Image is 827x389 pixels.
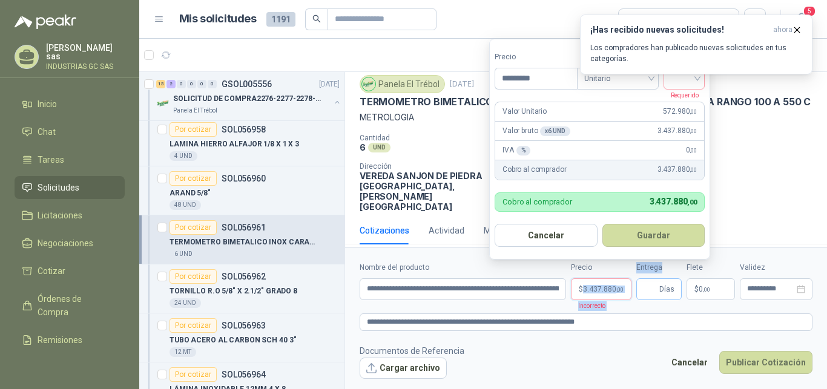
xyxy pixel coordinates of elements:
div: 48 UND [170,200,201,210]
div: Cotizaciones [360,224,409,237]
p: METROLOGIA [360,111,812,124]
span: Negociaciones [38,237,93,250]
span: Inicio [38,97,57,111]
button: Cancelar [665,351,714,374]
p: Requerido [664,90,699,100]
div: 12 MT [170,347,196,357]
p: INDUSTRIAS GC SAS [46,63,125,70]
div: 15 [156,80,165,88]
a: Por cotizarSOL056963TUBO ACERO AL CARBON SCH 40 3"12 MT [139,313,344,362]
div: 0 [177,80,186,88]
p: [DATE] [319,79,340,90]
p: 6 [360,142,366,152]
p: Documentos de Referencia [360,344,464,358]
span: Órdenes de Compra [38,292,113,319]
button: Publicar Cotización [719,351,812,374]
label: Flete [687,262,735,273]
span: ,00 [690,108,697,115]
span: Días [659,279,674,299]
p: VEREDA SANJON DE PIEDRA [GEOGRAPHIC_DATA] , [PERSON_NAME][GEOGRAPHIC_DATA] [360,171,493,212]
p: SOL056964 [222,370,266,379]
p: Cobro al comprador [502,164,566,175]
p: TORNILLO R.O 5/8" X 2.1/2" GRADO 8 [170,286,297,297]
div: Panela El Trébol [360,75,445,93]
span: 0 [699,286,710,293]
a: Por cotizarSOL056961TERMOMETRO BIMETALICO INOX CARACTULA 6" CONEXIÓN 1/2 TRASERA RANGO 100 A 550 ... [139,215,344,264]
p: $ 0,00 [687,278,735,300]
div: Actividad [429,224,464,237]
p: $3.437.880,00 [571,278,631,300]
p: Cobro al comprador [502,198,572,206]
div: Por cotizar [170,367,217,382]
span: Tareas [38,153,64,166]
button: 5 [791,8,812,30]
img: Logo peakr [15,15,76,29]
button: Cancelar [495,224,598,247]
span: Licitaciones [38,209,82,222]
span: 3.437.880 [657,164,697,175]
span: 5 [803,5,816,17]
span: 3.437.880 [657,125,697,137]
p: [DATE] [450,79,474,90]
p: SOL056958 [222,125,266,134]
div: x 6 UND [540,126,570,136]
p: Cantidad [360,134,518,142]
a: Por cotizarSOL056958LAMINA HIERRO ALFAJOR 1/8 X 1 X 34 UND [139,117,344,166]
p: SOL056962 [222,272,266,281]
div: 24 UND [170,298,201,308]
span: ahora [773,25,792,35]
button: ¡Has recibido nuevas solicitudes!ahora Los compradores han publicado nuevas solicitudes en tus ca... [580,15,812,74]
span: ,00 [690,166,697,173]
p: Valor bruto [502,125,570,137]
p: Incorrecto [571,300,605,311]
div: Todas [626,13,651,26]
div: % [516,146,531,155]
div: 4 UND [170,151,197,161]
a: Tareas [15,148,125,171]
span: 3.437.880 [583,286,624,293]
label: Nombre del producto [360,262,566,273]
div: UND [368,143,390,152]
span: 1191 [266,12,295,27]
span: $ [694,286,699,293]
span: ,00 [690,147,697,154]
div: 0 [208,80,217,88]
a: Inicio [15,93,125,116]
p: TERMOMETRO BIMETALICO INOX CARACTULA 6" CONEXIÓN 1/2 TRASERA RANGO 100 A 550 C [360,96,811,108]
a: Negociaciones [15,232,125,255]
p: [PERSON_NAME] sas [46,44,125,60]
div: Por cotizar [170,220,217,235]
a: Remisiones [15,329,125,351]
span: ,00 [616,286,624,293]
a: Cotizar [15,260,125,283]
p: IVA [502,145,530,156]
p: Dirección [360,162,493,171]
a: Por cotizarSOL056962TORNILLO R.O 5/8" X 2.1/2" GRADO 824 UND [139,264,344,313]
span: Remisiones [38,333,82,347]
span: 3.437.880 [650,197,697,206]
p: Valor Unitario [502,106,547,117]
p: ARAND 5/8" [170,188,211,199]
a: Chat [15,120,125,143]
p: Los compradores han publicado nuevas solicitudes en tus categorías. [590,42,802,64]
span: Chat [38,125,56,139]
p: GSOL005556 [222,80,272,88]
a: Solicitudes [15,176,125,199]
p: SOL056961 [222,223,266,232]
a: Por cotizarSOL056960ARAND 5/8"48 UND [139,166,344,215]
p: TERMOMETRO BIMETALICO INOX CARACTULA 6" CONEXIÓN 1/2 TRASERA RANGO 100 A 550 C [170,237,320,248]
div: Por cotizar [170,269,217,284]
span: 572.980 [663,106,697,117]
span: search [312,15,321,23]
a: 15 2 0 0 0 0 GSOL005556[DATE] Company LogoSOLICITUD DE COMPRA2276-2277-2278-2284-2285-Panela El T... [156,77,342,116]
div: Por cotizar [170,171,217,186]
label: Entrega [636,262,682,273]
div: 0 [187,80,196,88]
div: Por cotizar [170,318,217,333]
p: SOL056960 [222,174,266,183]
span: ,00 [703,286,710,293]
span: 0 [686,145,697,156]
div: 0 [197,80,206,88]
p: LAMINA HIERRO ALFAJOR 1/8 X 1 X 3 [170,139,299,150]
p: TUBO ACERO AL CARBON SCH 40 3" [170,335,296,346]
